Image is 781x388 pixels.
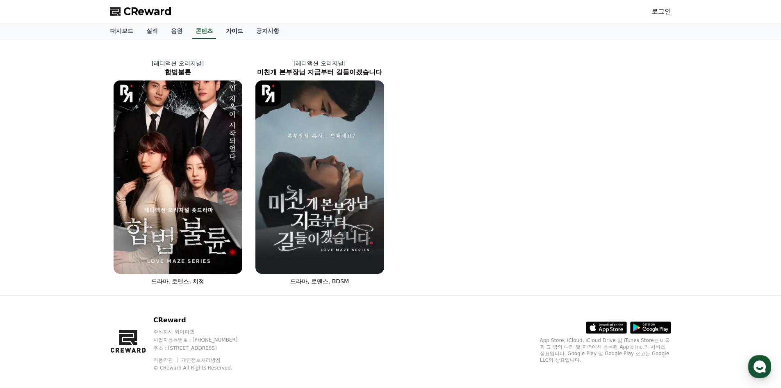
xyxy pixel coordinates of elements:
[153,345,253,351] p: 주소 : [STREET_ADDRESS]
[153,337,253,343] p: 사업자등록번호 : [PHONE_NUMBER]
[651,7,671,16] a: 로그인
[540,337,671,363] p: App Store, iCloud, iCloud Drive 및 iTunes Store는 미국과 그 밖의 나라 및 지역에서 등록된 Apple Inc.의 서비스 상표입니다. Goo...
[104,23,140,39] a: 대시보드
[249,59,391,67] p: [레디액션 오리지널]
[153,365,253,371] p: © CReward All Rights Reserved.
[164,23,189,39] a: 음원
[290,278,349,285] span: 드라마, 로맨스, BDSM
[153,357,179,363] a: 이용약관
[255,80,281,106] img: [object Object] Logo
[110,5,172,18] a: CReward
[151,278,205,285] span: 드라마, 로맨스, 치정
[219,23,250,39] a: 가이드
[123,5,172,18] span: CReward
[107,67,249,77] h2: 합법불륜
[75,273,85,280] span: 대화
[181,357,221,363] a: 개인정보처리방침
[249,53,391,292] a: [레디액션 오리지널] 미친개 본부장님 지금부터 길들이겠습니다 미친개 본부장님 지금부터 길들이겠습니다 [object Object] Logo 드라마, 로맨스, BDSM
[2,260,54,281] a: 홈
[192,23,216,39] a: 콘텐츠
[114,80,242,274] img: 합법불륜
[153,315,253,325] p: CReward
[250,23,286,39] a: 공지사항
[153,328,253,335] p: 주식회사 와이피랩
[107,59,249,67] p: [레디액션 오리지널]
[127,273,137,279] span: 설정
[140,23,164,39] a: 실적
[107,53,249,292] a: [레디액션 오리지널] 합법불륜 합법불륜 [object Object] Logo 드라마, 로맨스, 치정
[114,80,139,106] img: [object Object] Logo
[249,67,391,77] h2: 미친개 본부장님 지금부터 길들이겠습니다
[26,273,31,279] span: 홈
[106,260,157,281] a: 설정
[255,80,384,274] img: 미친개 본부장님 지금부터 길들이겠습니다
[54,260,106,281] a: 대화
